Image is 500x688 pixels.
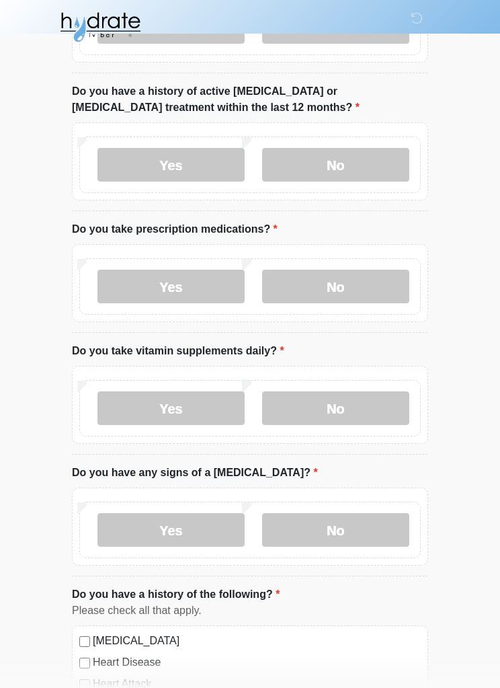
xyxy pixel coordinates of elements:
label: Do you have a history of active [MEDICAL_DATA] or [MEDICAL_DATA] treatment within the last 12 mon... [72,83,428,116]
input: [MEDICAL_DATA] [79,636,90,647]
label: No [262,513,409,547]
input: Heart Disease [79,658,90,668]
label: No [262,391,409,425]
label: Yes [97,513,245,547]
label: Yes [97,391,245,425]
label: No [262,148,409,182]
img: Hydrate IV Bar - Glendale Logo [58,10,142,44]
div: Please check all that apply. [72,603,428,619]
label: No [262,270,409,303]
label: Yes [97,148,245,182]
label: Do you take vitamin supplements daily? [72,343,284,359]
label: [MEDICAL_DATA] [93,633,421,649]
label: Yes [97,270,245,303]
label: Do you have any signs of a [MEDICAL_DATA]? [72,465,318,481]
label: Do you take prescription medications? [72,221,278,237]
label: Do you have a history of the following? [72,586,280,603]
label: Heart Disease [93,654,421,671]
